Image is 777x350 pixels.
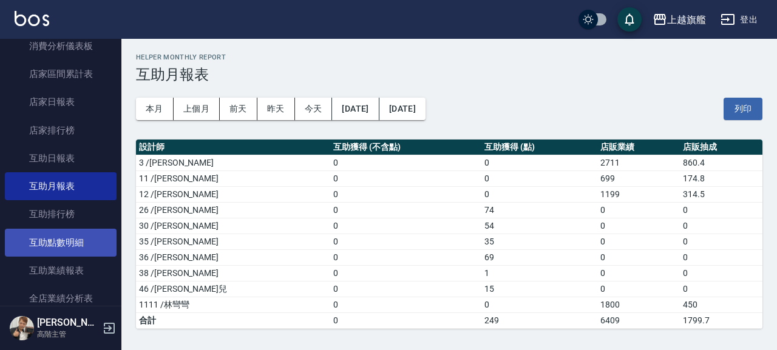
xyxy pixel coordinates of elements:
td: 0 [330,281,481,297]
td: 0 [481,297,597,312]
td: 11 /[PERSON_NAME] [136,170,330,186]
a: 互助業績報表 [5,257,117,284]
td: 0 [481,186,597,202]
button: 前天 [220,98,257,120]
td: 35 /[PERSON_NAME] [136,234,330,249]
td: 0 [330,234,481,249]
td: 0 [597,265,680,281]
td: 1199 [597,186,680,202]
td: 0 [330,218,481,234]
a: 店家排行榜 [5,116,117,144]
td: 1111 /林彎彎 [136,297,330,312]
button: [DATE] [332,98,379,120]
button: 上越旗艦 [648,7,711,32]
td: 0 [330,170,481,186]
th: 互助獲得 (不含點) [330,140,481,155]
td: 0 [330,312,481,328]
td: 450 [680,297,762,312]
td: 1800 [597,297,680,312]
th: 店販業績 [597,140,680,155]
h3: 互助月報表 [136,66,762,83]
td: 1799.7 [680,312,762,328]
button: save [617,7,642,32]
td: 0 [680,202,762,218]
td: 0 [330,186,481,202]
td: 0 [597,202,680,218]
td: 0 [481,170,597,186]
td: 0 [330,265,481,281]
td: 1 [481,265,597,281]
td: 6409 [597,312,680,328]
td: 36 /[PERSON_NAME] [136,249,330,265]
td: 699 [597,170,680,186]
td: 15 [481,281,597,297]
img: Person [10,316,34,340]
a: 店家日報表 [5,88,117,116]
table: a dense table [136,140,762,329]
h2: Helper Monthly Report [136,53,762,61]
td: 860.4 [680,155,762,170]
a: 互助月報表 [5,172,117,200]
td: 12 /[PERSON_NAME] [136,186,330,202]
td: 合計 [136,312,330,328]
a: 店家區間累計表 [5,60,117,88]
img: Logo [15,11,49,26]
td: 0 [597,218,680,234]
button: 本月 [136,98,174,120]
button: 昨天 [257,98,295,120]
button: 登出 [716,8,762,31]
a: 互助排行榜 [5,200,117,228]
td: 0 [680,218,762,234]
td: 0 [597,249,680,265]
h5: [PERSON_NAME] [37,317,99,329]
td: 54 [481,218,597,234]
td: 0 [680,234,762,249]
td: 0 [330,202,481,218]
td: 174.8 [680,170,762,186]
td: 0 [597,234,680,249]
td: 0 [330,249,481,265]
a: 全店業績分析表 [5,284,117,312]
td: 74 [481,202,597,218]
a: 消費分析儀表板 [5,32,117,60]
a: 互助日報表 [5,144,117,172]
td: 0 [330,155,481,170]
th: 設計師 [136,140,330,155]
td: 69 [481,249,597,265]
td: 314.5 [680,186,762,202]
a: 互助點數明細 [5,229,117,257]
th: 店販抽成 [680,140,762,155]
td: 0 [680,249,762,265]
td: 30 /[PERSON_NAME] [136,218,330,234]
td: 0 [680,281,762,297]
p: 高階主管 [37,329,99,340]
th: 互助獲得 (點) [481,140,597,155]
td: 0 [481,155,597,170]
div: 上越旗艦 [667,12,706,27]
td: 3 /[PERSON_NAME] [136,155,330,170]
td: 249 [481,312,597,328]
td: 46 /[PERSON_NAME]兒 [136,281,330,297]
td: 0 [680,265,762,281]
td: 0 [330,297,481,312]
td: 35 [481,234,597,249]
td: 26 /[PERSON_NAME] [136,202,330,218]
button: [DATE] [379,98,426,120]
td: 38 /[PERSON_NAME] [136,265,330,281]
button: 列印 [724,98,762,120]
td: 2711 [597,155,680,170]
button: 上個月 [174,98,220,120]
button: 今天 [295,98,333,120]
td: 0 [597,281,680,297]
